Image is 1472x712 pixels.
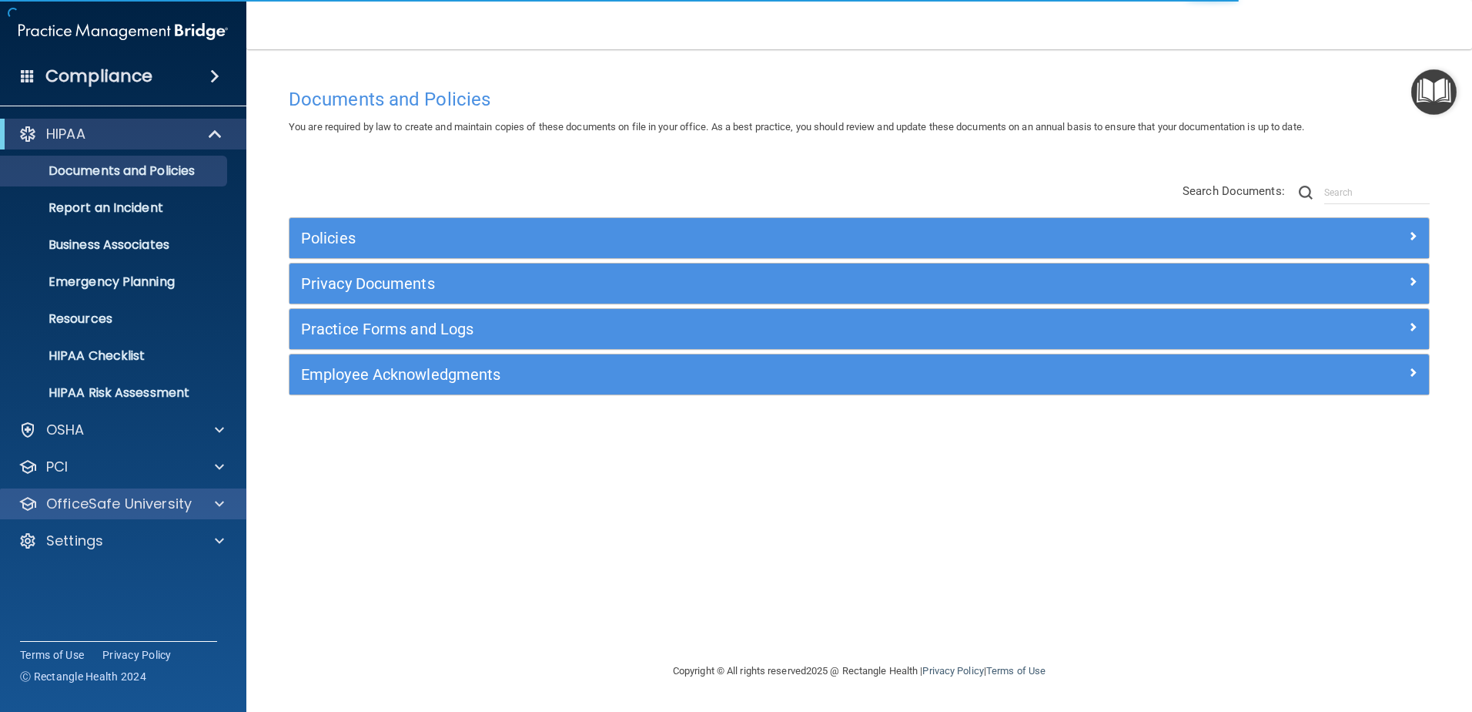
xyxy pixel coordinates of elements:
p: Settings [46,532,103,550]
h5: Employee Acknowledgments [301,366,1132,383]
a: Practice Forms and Logs [301,317,1417,341]
span: Search Documents: [1183,184,1285,198]
p: Emergency Planning [10,274,220,290]
a: HIPAA [18,125,223,143]
a: OSHA [18,421,224,439]
h4: Compliance [45,65,152,87]
a: Policies [301,226,1417,250]
p: PCI [46,458,68,476]
p: OfficeSafe University [46,495,192,513]
span: Ⓒ Rectangle Health 2024 [20,669,146,684]
p: Business Associates [10,237,220,253]
a: Privacy Policy [922,665,983,677]
p: HIPAA Checklist [10,348,220,364]
a: Settings [18,532,224,550]
p: Report an Incident [10,200,220,216]
p: Resources [10,311,220,327]
input: Search [1324,181,1430,204]
button: Open Resource Center [1411,69,1457,115]
h5: Policies [301,230,1132,247]
a: Terms of Use [20,647,84,663]
a: PCI [18,458,224,476]
h5: Practice Forms and Logs [301,321,1132,338]
p: OSHA [46,421,85,439]
a: Privacy Documents [301,271,1417,296]
a: Employee Acknowledgments [301,362,1417,387]
img: ic-search.3b580494.png [1299,186,1313,200]
a: Privacy Policy [102,647,172,663]
p: HIPAA [46,125,85,143]
div: Copyright © All rights reserved 2025 @ Rectangle Health | | [578,647,1140,696]
a: OfficeSafe University [18,495,224,513]
span: You are required by law to create and maintain copies of these documents on file in your office. ... [289,121,1304,133]
h5: Privacy Documents [301,275,1132,292]
h4: Documents and Policies [289,89,1430,109]
img: PMB logo [18,16,228,47]
a: Terms of Use [986,665,1045,677]
p: HIPAA Risk Assessment [10,385,220,401]
p: Documents and Policies [10,163,220,179]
